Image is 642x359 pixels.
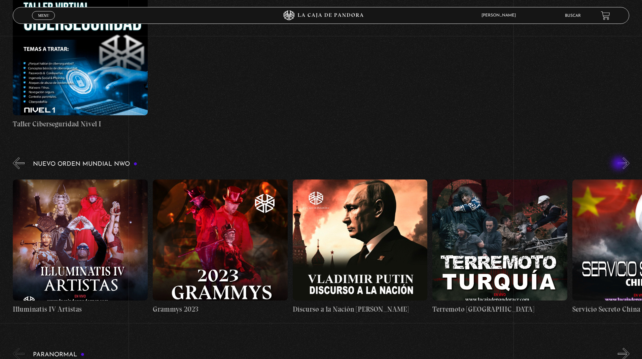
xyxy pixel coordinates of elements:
span: Cerrar [36,19,51,24]
span: Menu [38,13,49,17]
h3: Nuevo Orden Mundial NWO [33,161,137,167]
h4: Grammys 2023 [153,304,288,315]
h4: Illuminatis IV Artistas [13,304,148,315]
a: Illuminatis IV Artistas [13,174,148,320]
h4: Discurso a la Nación [PERSON_NAME] [293,304,428,315]
a: View your shopping cart [601,11,610,20]
span: [PERSON_NAME] [478,13,523,17]
a: Discurso a la Nación [PERSON_NAME] [293,174,428,320]
button: Next [618,157,630,169]
a: Grammys 2023 [153,174,288,320]
h4: Taller Ciberseguridad Nivel I [13,119,148,129]
a: Buscar [565,14,581,18]
button: Previous [13,157,25,169]
h3: Paranormal [33,352,84,358]
h4: Terremoto [GEOGRAPHIC_DATA] [432,304,567,315]
a: Terremoto [GEOGRAPHIC_DATA] [432,174,567,320]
